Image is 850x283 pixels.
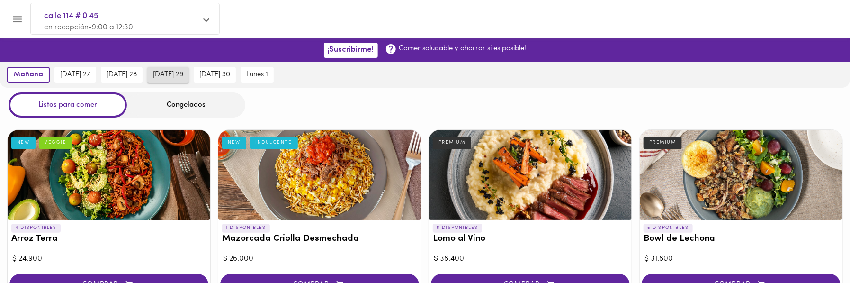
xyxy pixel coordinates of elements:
div: Congelados [127,92,245,118]
div: NEW [222,137,246,149]
span: lunes 1 [246,71,268,79]
h3: Arroz Terra [11,234,206,244]
button: mañana [7,67,50,83]
button: [DATE] 30 [194,67,236,83]
iframe: Messagebird Livechat Widget [795,228,841,274]
p: 1 DISPONIBLES [222,224,270,232]
p: 6 DISPONIBLES [433,224,482,232]
p: Comer saludable y ahorrar si es posible! [399,44,527,54]
div: INDULGENTE [250,137,298,149]
span: [DATE] 27 [60,71,90,79]
div: PREMIUM [433,137,471,149]
span: mañana [14,71,43,79]
div: $ 26.000 [223,254,416,265]
span: ¡Suscribirme! [328,46,374,55]
h3: Mazorcada Criolla Desmechada [222,234,417,244]
p: 4 DISPONIBLES [11,224,61,232]
span: en recepción • 9:00 a 12:30 [44,24,133,31]
div: $ 38.400 [434,254,627,265]
span: [DATE] 28 [107,71,137,79]
button: [DATE] 27 [54,67,96,83]
button: Menu [6,8,29,31]
div: $ 24.900 [12,254,206,265]
div: Arroz Terra [8,130,210,220]
div: NEW [11,137,36,149]
div: Mazorcada Criolla Desmechada [218,130,421,220]
span: [DATE] 30 [199,71,230,79]
h3: Bowl de Lechona [644,234,839,244]
div: VEGGIE [39,137,72,149]
button: ¡Suscribirme! [324,43,378,57]
div: Lomo al Vino [429,130,632,220]
button: [DATE] 29 [147,67,189,83]
button: [DATE] 28 [101,67,143,83]
button: lunes 1 [241,67,274,83]
span: [DATE] 29 [153,71,183,79]
div: PREMIUM [644,137,682,149]
div: Listos para comer [9,92,127,118]
div: $ 31.800 [644,254,838,265]
h3: Lomo al Vino [433,234,628,244]
span: calle 114 # 0 45 [44,10,197,22]
div: Bowl de Lechona [640,130,842,220]
p: 5 DISPONIBLES [644,224,693,232]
